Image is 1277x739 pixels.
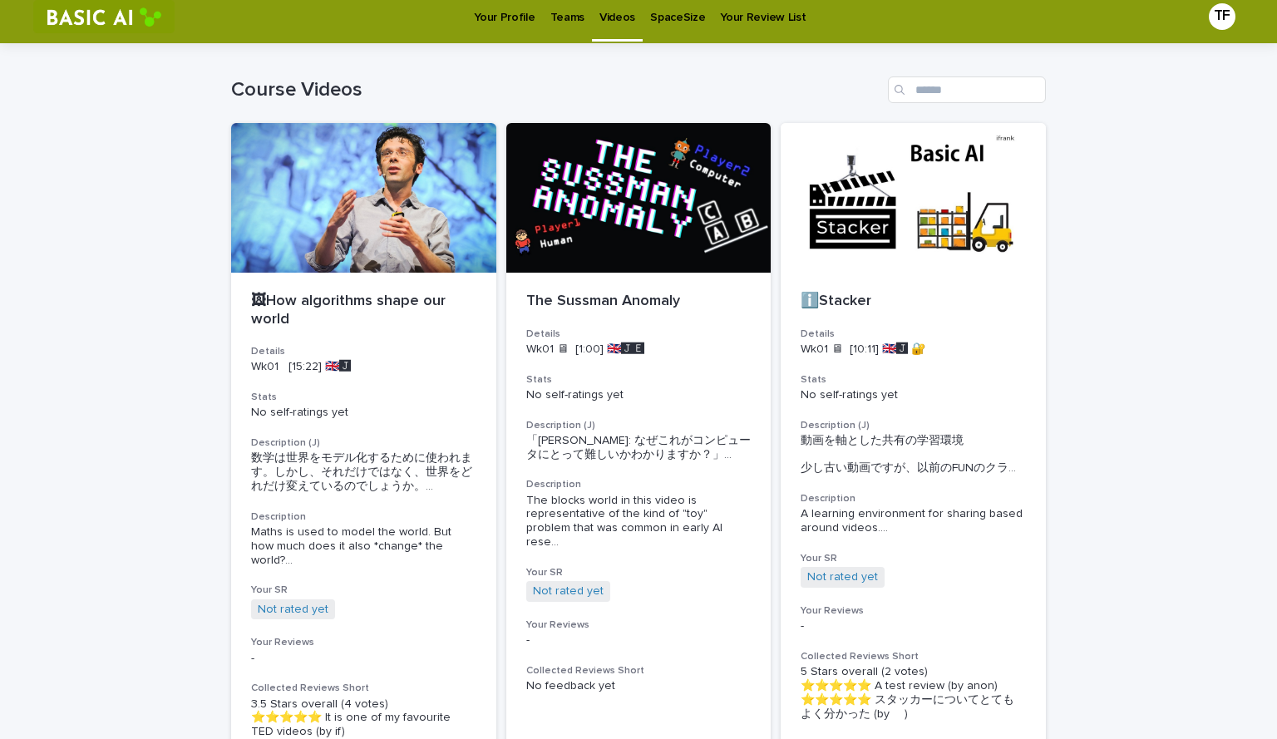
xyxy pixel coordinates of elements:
h3: Details [526,328,752,341]
p: ℹ️Stacker [801,293,1026,311]
h3: Details [251,345,476,358]
p: No self-ratings yet [801,388,1026,402]
h3: Description [801,492,1026,505]
h3: Stats [251,391,476,404]
div: 「サスマン・アノマリー: なぜこれがコンピュータにとって難しいかわかりますか？」 この動画に登場するブロックの世界は、初期のAI研究でよく見られた「おもちゃ」のように身近な問題の代表です。 サス... [526,434,752,462]
p: No feedback yet [526,679,752,693]
h3: Your Reviews [251,636,476,649]
span: 動画を軸とした共有の学習環境 少し古い動画ですが、以前のFUNのクラ ... [801,434,1026,475]
h3: Description [251,510,476,524]
p: - [801,619,1026,633]
h3: Collected Reviews Short [801,650,1026,663]
h3: Stats [526,373,752,387]
h3: Description (J) [801,419,1026,432]
h3: Description (J) [251,436,476,450]
span: Maths is used to model the world. But how much does it also *change* the world? ... [251,525,476,567]
h3: Description (J) [526,419,752,432]
h3: Your Reviews [526,618,752,632]
p: Wk01 [15:22] 🇬🇧🅹️ [251,360,476,374]
p: No self-ratings yet [251,406,476,420]
a: Not rated yet [533,584,604,599]
span: 「[PERSON_NAME]: なぜこれがコンピュータにとって難しいかわかりますか？」 ... [526,434,752,462]
h3: Description [526,478,752,491]
p: Wk01 🖥 [1:00] 🇬🇧🅹️🅴️ [526,342,752,357]
div: 動画を軸とした共有の学習環境 少し古い動画ですが、以前のFUNのクラスシステム「manaba」をご覧いただけます。 0:00 Stackerを用いる理由 0:52 講義の検索方法 1:09 学習... [801,434,1026,475]
span: The blocks world in this video is representative of the kind of "toy" problem that was common in ... [526,494,752,549]
span: 数学は世界をモデル化するために使われます。しかし、それだけではなく、世界をどれだけ変えているのでしょうか。 ... [251,451,476,493]
div: 数学は世界をモデル化するために使われます。しかし、それだけではなく、世界をどれだけ変えているのでしょうか。 ブラックボックス」という言葉を耳にすることがありますが、これは実際には理解できない方法... [251,451,476,493]
h3: Collected Reviews Short [526,664,752,677]
div: TF [1209,3,1235,30]
h1: Course Videos [231,78,881,102]
span: A learning environment for sharing based around videos. ... [801,507,1026,535]
h3: Your SR [251,584,476,597]
h3: Stats [801,373,1026,387]
h3: Collected Reviews Short [251,682,476,695]
p: No self-ratings yet [526,388,752,402]
a: Not rated yet [807,570,878,584]
div: Maths is used to model the world. But how much does it also *change* the world? You will hear the... [251,525,476,567]
p: - [526,633,752,648]
p: 5 Stars overall (2 votes) ⭐️⭐️⭐️⭐️⭐️ A test review (by anon) ⭐️⭐️⭐️⭐️⭐️ スタッカーについてとてもよく分かった (by ) [801,665,1026,721]
h3: Your SR [801,552,1026,565]
p: 🖼How algorithms shape our world [251,293,476,328]
p: The Sussman Anomaly [526,293,752,311]
h3: Your SR [526,566,752,579]
input: Search [888,76,1046,103]
p: - [251,652,476,666]
p: Wk01 🖥 [10:11] 🇬🇧🅹️ 🔐 [801,342,1026,357]
a: Not rated yet [258,603,328,617]
h3: Details [801,328,1026,341]
div: A learning environment for sharing based around videos. The video is a little old, and you can se... [801,507,1026,535]
h3: Your Reviews [801,604,1026,618]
